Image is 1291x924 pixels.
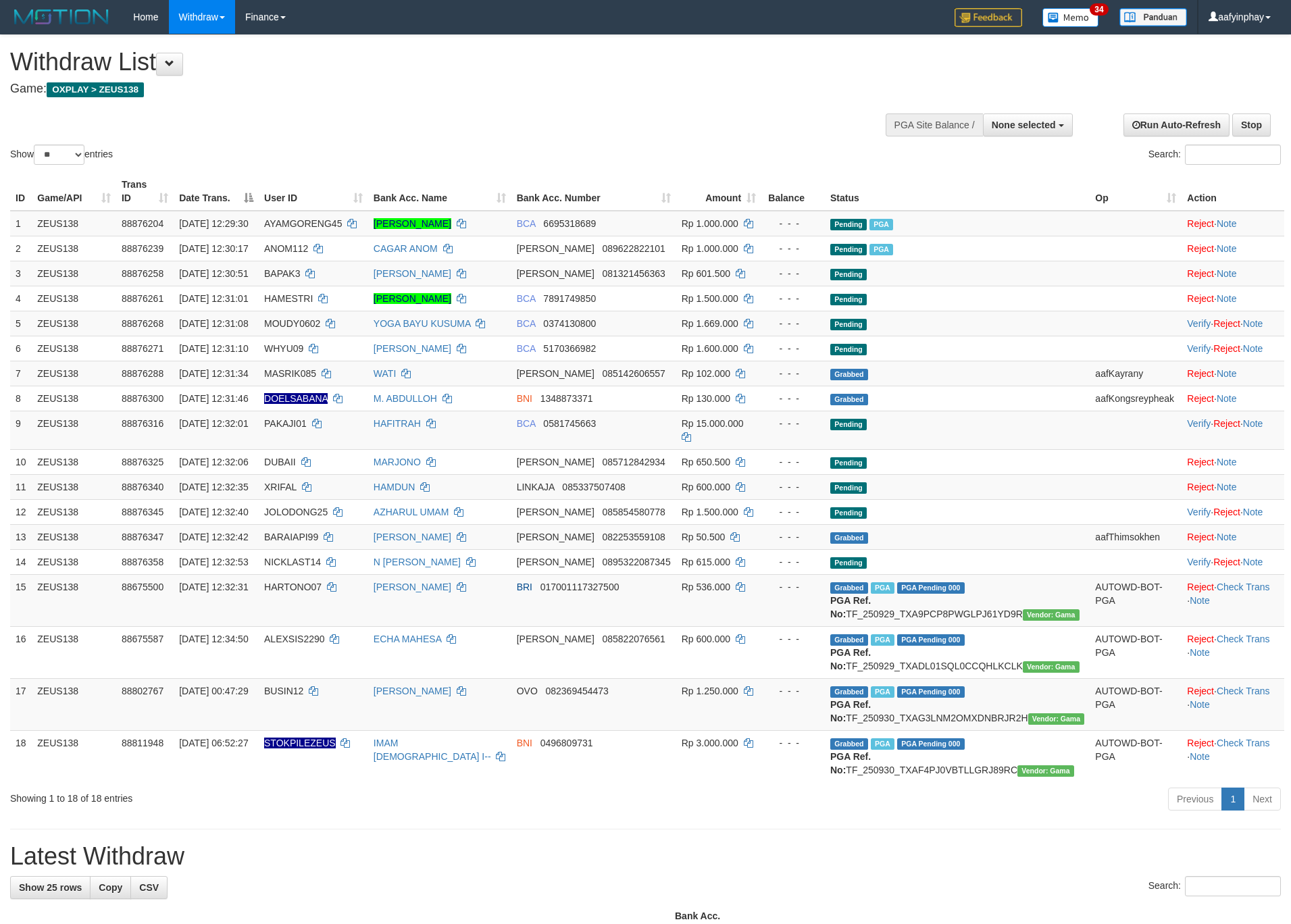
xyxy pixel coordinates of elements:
td: · · [1182,336,1284,361]
span: BCA [517,218,536,229]
span: [PERSON_NAME] [517,557,594,567]
td: ZEUS138 [32,261,116,286]
th: Op: activate to sort column ascending [1090,172,1182,211]
span: [DATE] 12:31:34 [179,368,248,379]
a: Reject [1187,582,1214,592]
td: · [1182,386,1284,411]
a: Reject [1187,218,1214,229]
span: Pending [830,557,867,569]
span: Rp 1.600.000 [682,343,738,354]
span: BCA [517,293,536,304]
td: 3 [10,261,32,286]
td: ZEUS138 [32,411,116,449]
td: 12 [10,499,32,524]
span: 88675500 [122,582,163,592]
a: Reject [1187,482,1214,492]
span: MASRIK085 [264,368,316,379]
span: WHYU09 [264,343,303,354]
span: [DATE] 12:32:01 [179,418,248,429]
a: [PERSON_NAME] [374,218,451,229]
a: Copy [90,876,131,899]
td: 10 [10,449,32,474]
a: Note [1217,482,1237,492]
img: MOTION_logo.png [10,7,113,27]
div: - - - [767,555,819,569]
span: 88876316 [122,418,163,429]
td: · · [1182,311,1284,336]
select: Showentries [34,145,84,165]
div: - - - [767,530,819,544]
td: ZEUS138 [32,386,116,411]
a: Reject [1187,738,1214,748]
a: Check Trans [1217,582,1270,592]
span: 88876271 [122,343,163,354]
span: 88876261 [122,293,163,304]
span: Pending [830,419,867,430]
a: CAGAR ANOM [374,243,438,254]
a: Note [1217,532,1237,542]
span: Copy 5170366982 to clipboard [543,343,596,354]
td: · · [1182,549,1284,574]
h4: Game: [10,82,847,96]
td: AUTOWD-BOT-PGA [1090,574,1182,626]
a: AZHARUL UMAM [374,507,449,517]
td: ZEUS138 [32,449,116,474]
span: Pending [830,507,867,519]
span: Pending [830,219,867,230]
a: IMAM [DEMOGRAPHIC_DATA] I-- [374,738,491,762]
a: YOGA BAYU KUSUMA [374,318,471,329]
a: [PERSON_NAME] [374,268,451,279]
th: Amount: activate to sort column ascending [676,172,761,211]
span: [DATE] 12:29:30 [179,218,248,229]
span: 88876258 [122,268,163,279]
a: Reject [1187,293,1214,304]
a: [PERSON_NAME] [374,532,451,542]
span: [DATE] 12:31:01 [179,293,248,304]
span: Rp 536.000 [682,582,730,592]
label: Search: [1148,145,1281,165]
span: 88876358 [122,557,163,567]
span: Pending [830,244,867,255]
td: · · [1182,411,1284,449]
span: MOUDY0602 [264,318,320,329]
span: BCA [517,343,536,354]
td: 9 [10,411,32,449]
span: [DATE] 12:30:17 [179,243,248,254]
a: Check Trans [1217,738,1270,748]
span: 88876268 [122,318,163,329]
div: - - - [767,632,819,646]
span: Copy 0895322087345 to clipboard [602,557,670,567]
a: [PERSON_NAME] [374,343,451,354]
td: 16 [10,626,32,678]
a: CSV [130,876,168,899]
span: BAPAK3 [264,268,300,279]
a: Note [1243,318,1263,329]
span: Rp 650.500 [682,457,730,467]
a: Verify [1187,343,1211,354]
th: Bank Acc. Number: activate to sort column ascending [511,172,676,211]
div: PGA Site Balance / [886,113,983,136]
div: - - - [767,217,819,230]
a: Check Trans [1217,686,1270,696]
td: ZEUS138 [32,361,116,386]
div: - - - [767,392,819,405]
span: Copy 085142606557 to clipboard [602,368,665,379]
span: Rp 600.000 [682,482,730,492]
a: Previous [1168,788,1222,811]
a: Reject [1213,318,1240,329]
a: Reject [1187,686,1214,696]
a: Note [1217,268,1237,279]
span: NICKLAST14 [264,557,321,567]
span: [PERSON_NAME] [517,268,594,279]
a: Note [1190,647,1210,658]
a: Note [1190,751,1210,762]
td: TF_250929_TXADL01SQL0CCQHLKCLK [825,626,1090,678]
a: Note [1217,457,1237,467]
span: Rp 15.000.000 [682,418,744,429]
span: Pending [830,319,867,330]
a: Note [1217,243,1237,254]
span: Copy 089622822101 to clipboard [602,243,665,254]
td: 5 [10,311,32,336]
span: Rp 1.000.000 [682,218,738,229]
td: 8 [10,386,32,411]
